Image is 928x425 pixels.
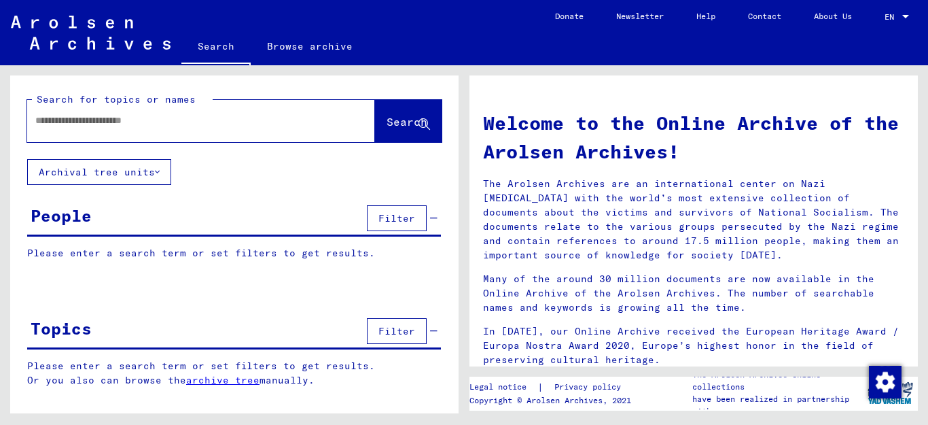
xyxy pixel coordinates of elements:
[692,393,862,418] p: have been realized in partnership with
[483,324,904,367] p: In [DATE], our Online Archive received the European Heritage Award / Europa Nostra Award 2020, Eu...
[483,177,904,262] p: The Arolsen Archives are an international center on Nazi [MEDICAL_DATA] with the world’s most ext...
[367,318,427,344] button: Filter
[27,359,442,388] p: Please enter a search term or set filters to get results. Or you also can browse the manually.
[885,12,899,22] span: EN
[27,246,441,260] p: Please enter a search term or set filters to get results.
[27,159,171,185] button: Archival tree units
[378,212,415,224] span: Filter
[378,325,415,337] span: Filter
[692,369,862,393] p: The Arolsen Archives online collections
[868,365,901,398] div: Change consent
[37,93,196,105] mat-label: Search for topics or names
[469,380,637,394] div: |
[865,376,916,410] img: yv_logo.png
[251,30,369,63] a: Browse archive
[869,366,902,398] img: Change consent
[543,380,637,394] a: Privacy policy
[11,16,171,50] img: Arolsen_neg.svg
[469,394,637,407] p: Copyright © Arolsen Archives, 2021
[31,203,92,228] div: People
[375,100,442,142] button: Search
[186,374,260,386] a: archive tree
[31,316,92,341] div: Topics
[483,272,904,315] p: Many of the around 30 million documents are now available in the Online Archive of the Arolsen Ar...
[387,115,427,129] span: Search
[367,205,427,231] button: Filter
[483,109,904,166] h1: Welcome to the Online Archive of the Arolsen Archives!
[469,380,537,394] a: Legal notice
[181,30,251,65] a: Search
